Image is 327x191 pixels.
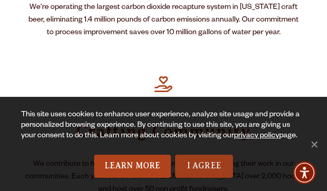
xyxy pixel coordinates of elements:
[234,132,279,140] a: privacy policy
[309,139,319,149] span: No
[293,161,316,184] div: Accessibility Menu
[25,2,303,39] p: We’re operating the largest carbon dioxide recapture system in [US_STATE] craft beer, eliminating...
[175,155,233,178] a: I Agree
[94,155,171,178] a: Learn More
[21,110,306,155] div: This site uses cookies to enhance user experience, analyze site usage and provide a personalized ...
